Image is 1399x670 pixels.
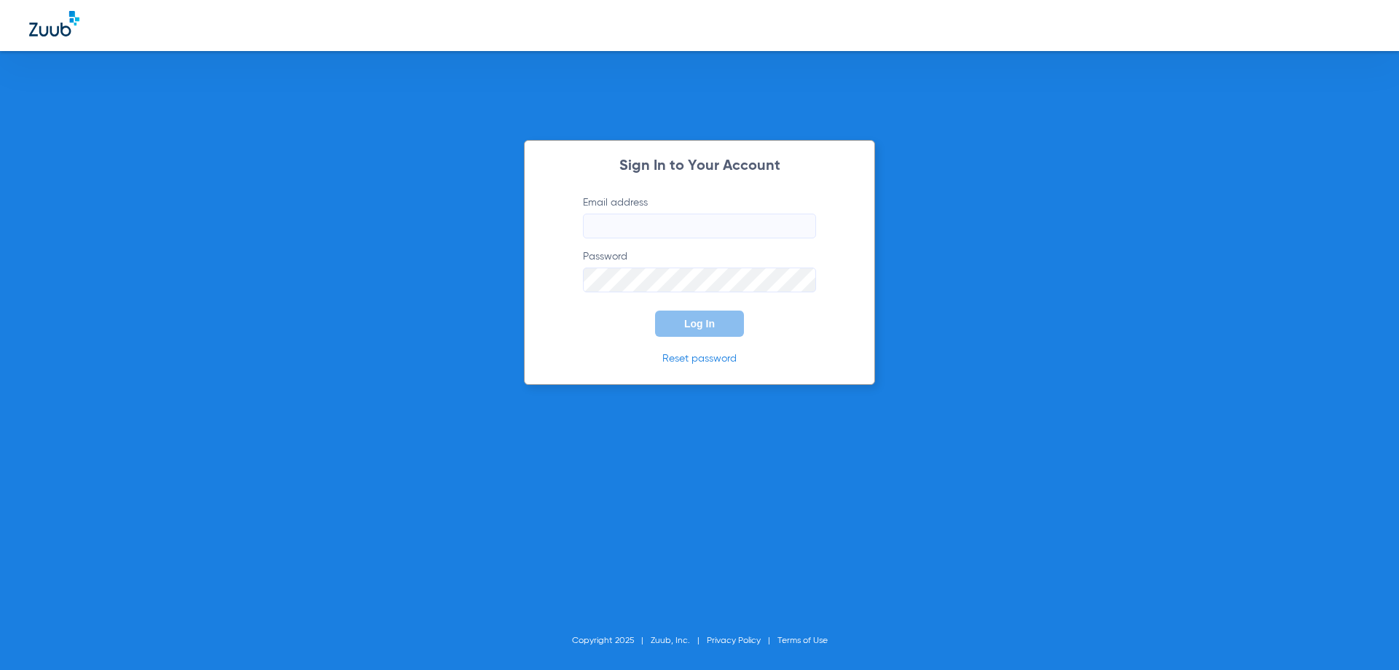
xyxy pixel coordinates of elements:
a: Reset password [662,354,737,364]
li: Zuub, Inc. [651,634,707,648]
input: Email address [583,214,816,238]
img: Zuub Logo [29,11,79,36]
a: Terms of Use [777,636,828,645]
label: Password [583,249,816,292]
button: Log In [655,311,744,337]
a: Privacy Policy [707,636,761,645]
input: Password [583,268,816,292]
li: Copyright 2025 [572,634,651,648]
label: Email address [583,195,816,238]
h2: Sign In to Your Account [561,159,838,174]
span: Log In [684,318,715,330]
